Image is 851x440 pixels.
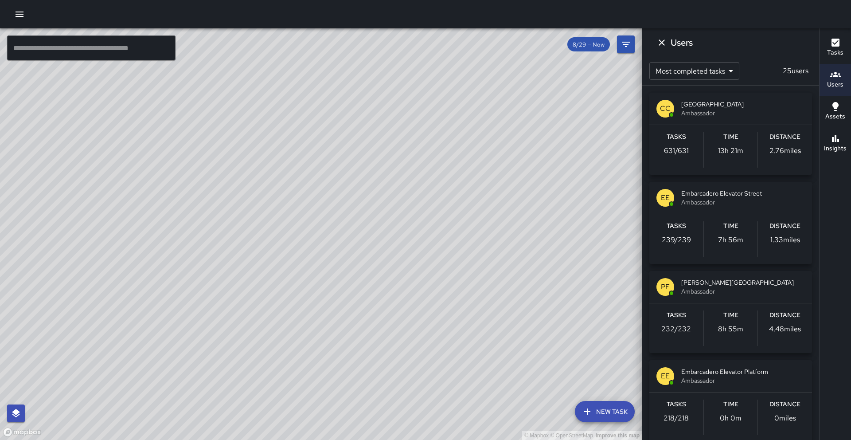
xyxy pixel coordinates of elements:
p: 0h 0m [720,413,742,424]
h6: Tasks [667,132,686,142]
button: PE[PERSON_NAME][GEOGRAPHIC_DATA]AmbassadorTasks232/232Time8h 55mDistance4.48miles [649,271,812,353]
p: 7h 56m [718,235,743,245]
button: Dismiss [653,34,671,51]
button: EEEmbarcadero Elevator StreetAmbassadorTasks239/239Time7h 56mDistance1.33miles [649,182,812,264]
p: EE [661,192,670,203]
p: 0 miles [774,413,796,424]
span: Ambassador [681,287,805,296]
button: Assets [820,96,851,128]
h6: Insights [824,144,847,153]
h6: Users [827,80,843,90]
p: 232 / 232 [661,324,691,334]
p: 2.76 miles [769,145,801,156]
span: Ambassador [681,109,805,118]
span: Ambassador [681,376,805,385]
h6: Time [723,400,738,409]
button: Filters [617,35,635,53]
p: 13h 21m [718,145,743,156]
h6: Users [671,35,693,50]
p: 631 / 631 [664,145,689,156]
p: 25 users [779,66,812,76]
h6: Time [723,310,738,320]
p: CC [660,103,671,114]
h6: Tasks [667,400,686,409]
p: 218 / 218 [664,413,689,424]
span: Embarcadero Elevator Street [681,189,805,198]
p: 4.48 miles [769,324,801,334]
p: 239 / 239 [662,235,691,245]
h6: Tasks [667,310,686,320]
span: [PERSON_NAME][GEOGRAPHIC_DATA] [681,278,805,287]
h6: Distance [769,400,800,409]
button: Users [820,64,851,96]
span: Ambassador [681,198,805,207]
h6: Distance [769,221,800,231]
h6: Tasks [667,221,686,231]
h6: Tasks [827,48,843,58]
button: New Task [575,401,635,422]
h6: Time [723,132,738,142]
button: CC[GEOGRAPHIC_DATA]AmbassadorTasks631/631Time13h 21mDistance2.76miles [649,93,812,175]
span: Embarcadero Elevator Platform [681,367,805,376]
button: Insights [820,128,851,160]
p: EE [661,371,670,381]
div: Most completed tasks [649,62,739,80]
h6: Assets [825,112,845,122]
button: Tasks [820,32,851,64]
p: 1.33 miles [770,235,800,245]
p: 8h 55m [718,324,743,334]
span: [GEOGRAPHIC_DATA] [681,100,805,109]
p: PE [661,282,670,292]
h6: Distance [769,132,800,142]
h6: Distance [769,310,800,320]
span: 8/29 — Now [567,41,610,48]
h6: Time [723,221,738,231]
